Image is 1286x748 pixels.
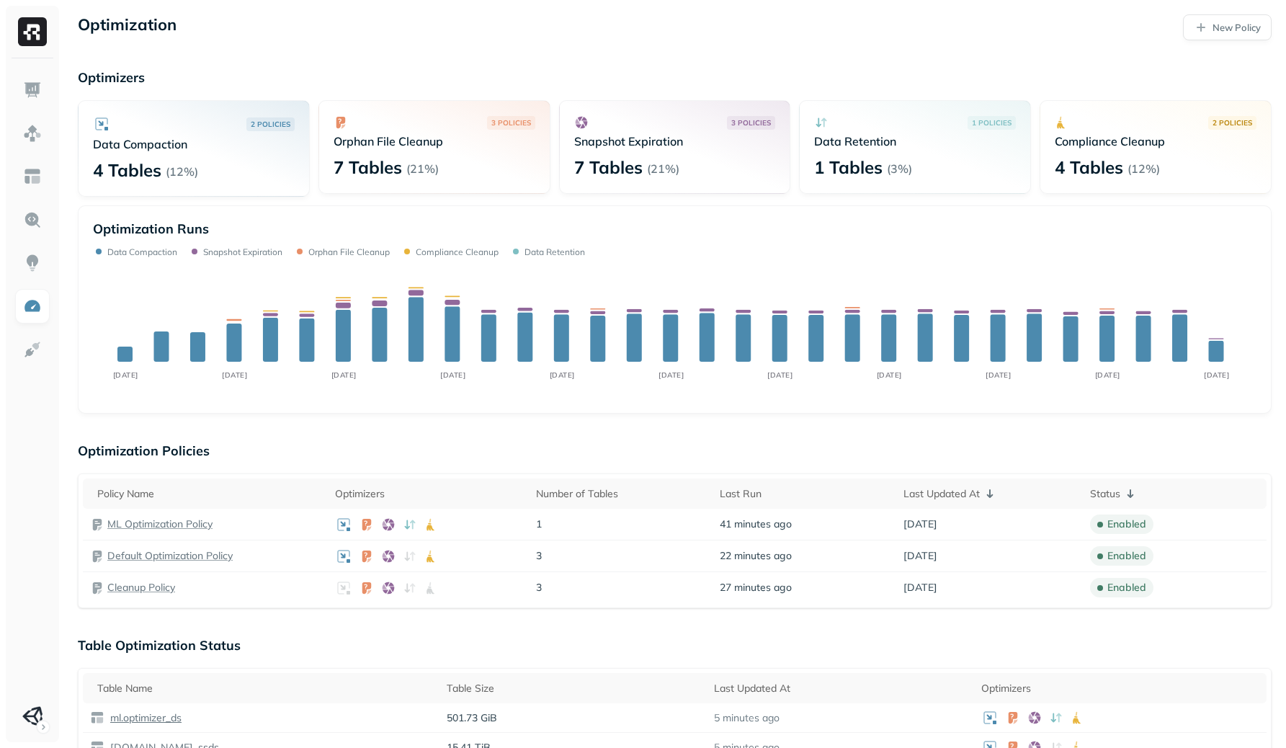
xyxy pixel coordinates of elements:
[107,581,175,595] a: Cleanup Policy
[251,119,290,130] p: 2 POLICIES
[767,370,792,380] tspan: [DATE]
[107,246,177,257] p: Data Compaction
[1090,485,1259,502] div: Status
[720,549,792,563] span: 22 minutes ago
[887,161,912,176] p: ( 3% )
[1055,156,1123,179] p: 4 Tables
[731,117,771,128] p: 3 POLICIES
[877,370,902,380] tspan: [DATE]
[447,711,700,725] p: 501.73 GiB
[334,156,402,179] p: 7 Tables
[447,682,700,695] div: Table Size
[23,167,42,186] img: Asset Explorer
[1213,117,1252,128] p: 2 POLICIES
[1107,581,1146,595] p: enabled
[93,137,295,151] p: Data Compaction
[903,549,937,563] span: [DATE]
[22,706,43,726] img: Unity
[331,370,357,380] tspan: [DATE]
[23,124,42,143] img: Assets
[903,485,1076,502] div: Last Updated At
[903,517,937,531] span: [DATE]
[536,581,705,595] p: 3
[93,159,161,182] p: 4 Tables
[524,246,585,257] p: Data Retention
[416,246,499,257] p: Compliance Cleanup
[714,711,780,725] p: 5 minutes ago
[714,682,967,695] div: Last Updated At
[104,711,182,725] a: ml.optimizer_ds
[23,297,42,316] img: Optimization
[1204,370,1229,380] tspan: [DATE]
[166,164,198,179] p: ( 12% )
[203,246,282,257] p: Snapshot Expiration
[550,370,575,380] tspan: [DATE]
[1183,14,1272,40] a: New Policy
[574,156,643,179] p: 7 Tables
[97,682,432,695] div: Table Name
[658,370,684,380] tspan: [DATE]
[440,370,465,380] tspan: [DATE]
[78,442,1272,459] p: Optimization Policies
[814,156,883,179] p: 1 Tables
[720,581,792,595] span: 27 minutes ago
[1095,370,1120,380] tspan: [DATE]
[334,134,535,148] p: Orphan File Cleanup
[814,134,1016,148] p: Data Retention
[1107,549,1146,563] p: enabled
[113,370,138,380] tspan: [DATE]
[78,637,1272,654] p: Table Optimization Status
[107,711,182,725] p: ml.optimizer_ds
[18,17,47,46] img: Ryft
[308,246,390,257] p: Orphan File Cleanup
[97,487,321,501] div: Policy Name
[23,81,42,99] img: Dashboard
[107,549,233,563] a: Default Optimization Policy
[1128,161,1160,176] p: ( 12% )
[574,134,776,148] p: Snapshot Expiration
[720,517,792,531] span: 41 minutes ago
[647,161,679,176] p: ( 21% )
[981,682,1259,695] div: Optimizers
[78,14,177,40] p: Optimization
[107,517,213,531] a: ML Optimization Policy
[903,581,937,595] span: [DATE]
[335,487,522,501] div: Optimizers
[23,254,42,272] img: Insights
[23,340,42,359] img: Integrations
[93,221,209,237] p: Optimization Runs
[222,370,247,380] tspan: [DATE]
[720,487,889,501] div: Last Run
[536,517,705,531] p: 1
[90,711,104,725] img: table
[1055,134,1256,148] p: Compliance Cleanup
[1107,517,1146,531] p: enabled
[1213,21,1261,35] p: New Policy
[972,117,1012,128] p: 1 POLICIES
[491,117,531,128] p: 3 POLICIES
[536,549,705,563] p: 3
[406,161,439,176] p: ( 21% )
[23,210,42,229] img: Query Explorer
[986,370,1011,380] tspan: [DATE]
[536,487,705,501] div: Number of Tables
[78,69,1272,86] p: Optimizers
